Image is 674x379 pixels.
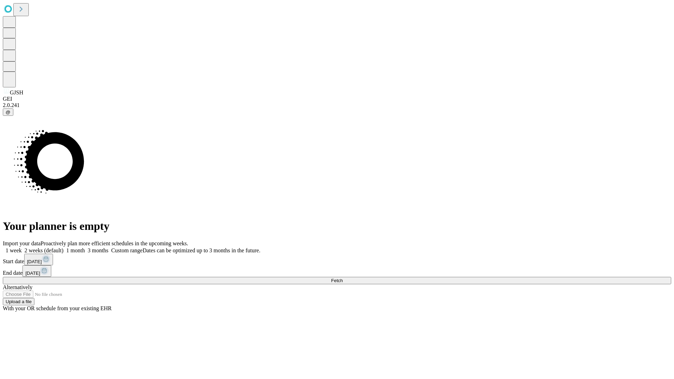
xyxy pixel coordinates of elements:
button: [DATE] [24,254,53,265]
button: Fetch [3,277,671,284]
h1: Your planner is empty [3,220,671,233]
span: GJSH [10,89,23,95]
span: 1 week [6,247,22,253]
div: End date [3,265,671,277]
button: @ [3,108,13,116]
span: 3 months [88,247,108,253]
button: Upload a file [3,298,34,305]
span: Custom range [111,247,143,253]
span: [DATE] [25,271,40,276]
span: 1 month [66,247,85,253]
span: @ [6,109,11,115]
button: [DATE] [22,265,51,277]
div: 2.0.241 [3,102,671,108]
span: With your OR schedule from your existing EHR [3,305,112,311]
span: Proactively plan more efficient schedules in the upcoming weeks. [41,240,188,246]
span: 2 weeks (default) [25,247,64,253]
span: Alternatively [3,284,32,290]
span: Dates can be optimized up to 3 months in the future. [143,247,260,253]
div: Start date [3,254,671,265]
span: Import your data [3,240,41,246]
div: GEI [3,96,671,102]
span: Fetch [331,278,343,283]
span: [DATE] [27,259,42,264]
